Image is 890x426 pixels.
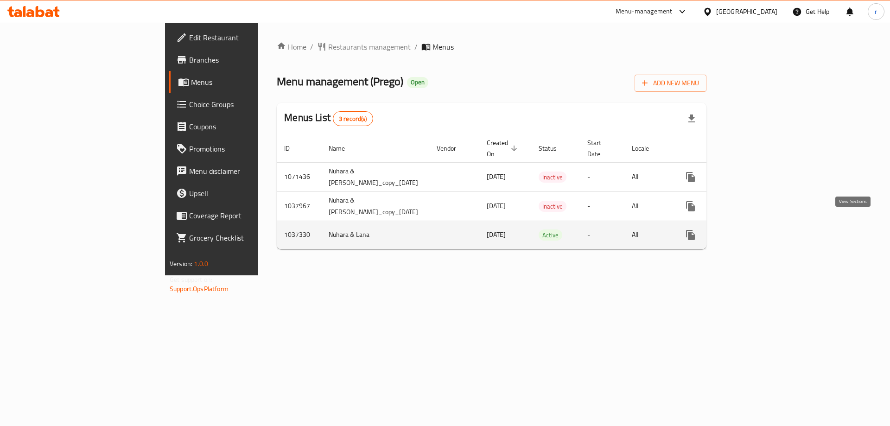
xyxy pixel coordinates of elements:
a: Coupons [169,115,314,138]
div: Open [407,77,428,88]
nav: breadcrumb [277,41,706,52]
a: Restaurants management [317,41,411,52]
span: Inactive [539,172,566,183]
span: Menus [191,76,306,88]
span: Restaurants management [328,41,411,52]
a: Upsell [169,182,314,204]
div: [GEOGRAPHIC_DATA] [716,6,777,17]
span: Menu management ( Prego ) [277,71,403,92]
span: r [875,6,877,17]
th: Actions [672,134,776,163]
span: Menus [432,41,454,52]
span: 3 record(s) [333,114,373,123]
button: Add New Menu [635,75,706,92]
a: Promotions [169,138,314,160]
a: Coverage Report [169,204,314,227]
span: Get support on: [170,273,212,286]
div: Export file [680,108,703,130]
div: Total records count [333,111,373,126]
td: - [580,221,624,249]
span: Inactive [539,201,566,212]
span: Upsell [189,188,306,199]
span: Version: [170,258,192,270]
span: Start Date [587,137,613,159]
span: Active [539,230,562,241]
span: Locale [632,143,661,154]
div: Menu-management [616,6,673,17]
span: Open [407,78,428,86]
td: - [580,162,624,191]
button: more [680,166,702,188]
div: Active [539,229,562,241]
span: Promotions [189,143,306,154]
a: Edit Restaurant [169,26,314,49]
span: Status [539,143,569,154]
td: All [624,191,672,221]
span: 1.0.0 [194,258,208,270]
span: Choice Groups [189,99,306,110]
span: Menu disclaimer [189,165,306,177]
span: Edit Restaurant [189,32,306,43]
td: - [580,191,624,221]
a: Menu disclaimer [169,160,314,182]
a: Choice Groups [169,93,314,115]
a: Menus [169,71,314,93]
span: Branches [189,54,306,65]
li: / [414,41,418,52]
span: [DATE] [487,200,506,212]
a: Grocery Checklist [169,227,314,249]
td: All [624,221,672,249]
button: more [680,224,702,246]
button: more [680,195,702,217]
span: Grocery Checklist [189,232,306,243]
button: Change Status [702,195,724,217]
span: [DATE] [487,229,506,241]
span: Coupons [189,121,306,132]
td: All [624,162,672,191]
td: Nuhara & [PERSON_NAME]_copy_[DATE] [321,162,429,191]
table: enhanced table [277,134,776,249]
span: [DATE] [487,171,506,183]
h2: Menus List [284,111,373,126]
td: Nuhara & Lana [321,221,429,249]
span: Created On [487,137,520,159]
span: Coverage Report [189,210,306,221]
span: ID [284,143,302,154]
span: Vendor [437,143,468,154]
a: Branches [169,49,314,71]
button: Change Status [702,166,724,188]
td: Nuhara & [PERSON_NAME]_copy_[DATE] [321,191,429,221]
span: Name [329,143,357,154]
span: Add New Menu [642,77,699,89]
a: Support.OpsPlatform [170,283,229,295]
